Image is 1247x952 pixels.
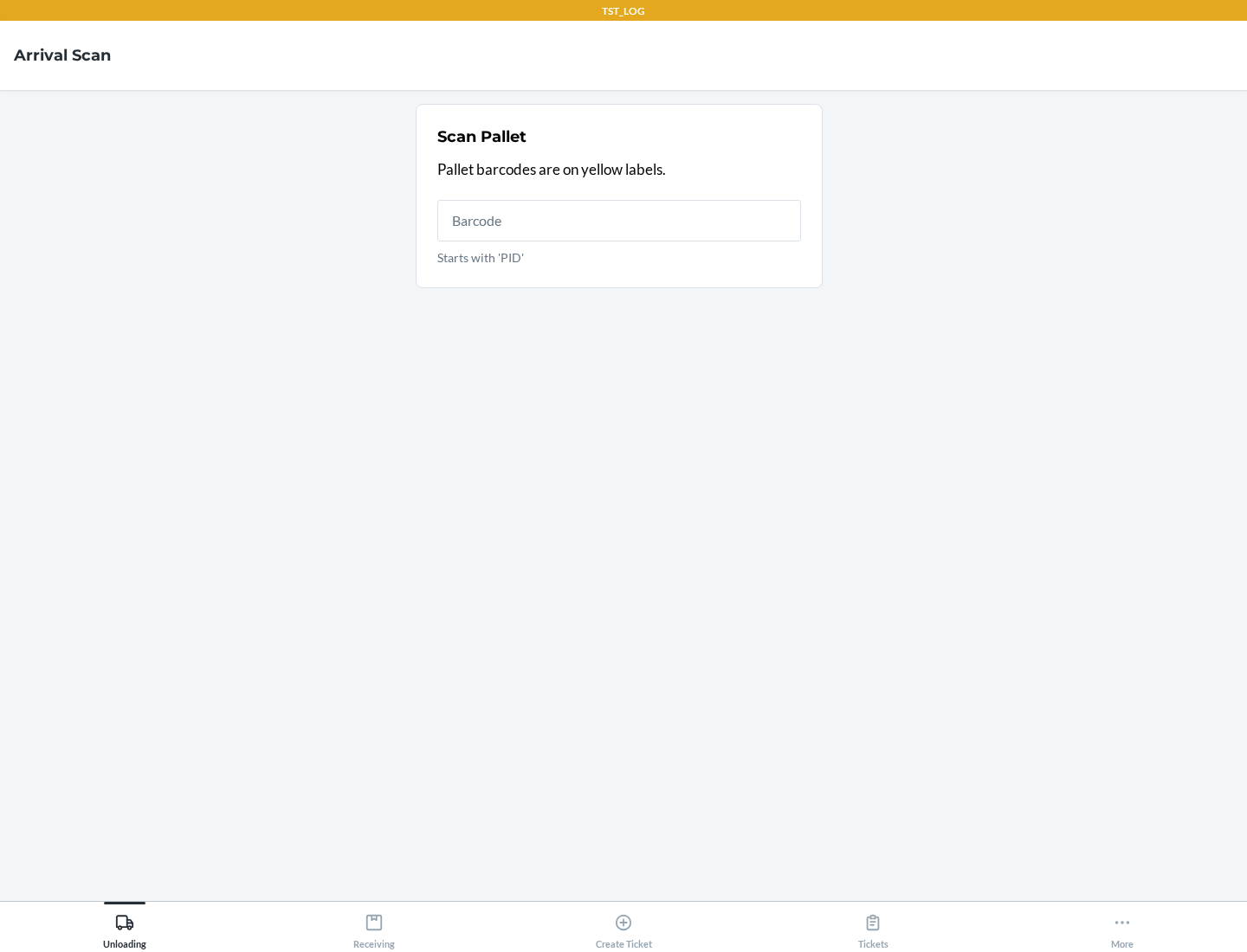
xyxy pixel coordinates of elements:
[437,248,801,267] p: Starts with 'PID'
[249,902,499,949] button: Receiving
[103,906,146,949] div: Unloading
[1111,906,1134,949] div: More
[998,902,1247,949] button: More
[437,200,801,241] input: Starts with 'PID'
[437,158,801,181] p: Pallet barcodes are on yellow labels.
[499,902,748,949] button: Create Ticket
[596,906,652,949] div: Create Ticket
[602,3,645,19] p: TST_LOG
[748,902,998,949] button: Tickets
[437,125,527,148] h2: Scan Pallet
[14,44,111,67] h4: Arrival Scan
[353,906,395,949] div: Receiving
[858,906,888,949] div: Tickets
